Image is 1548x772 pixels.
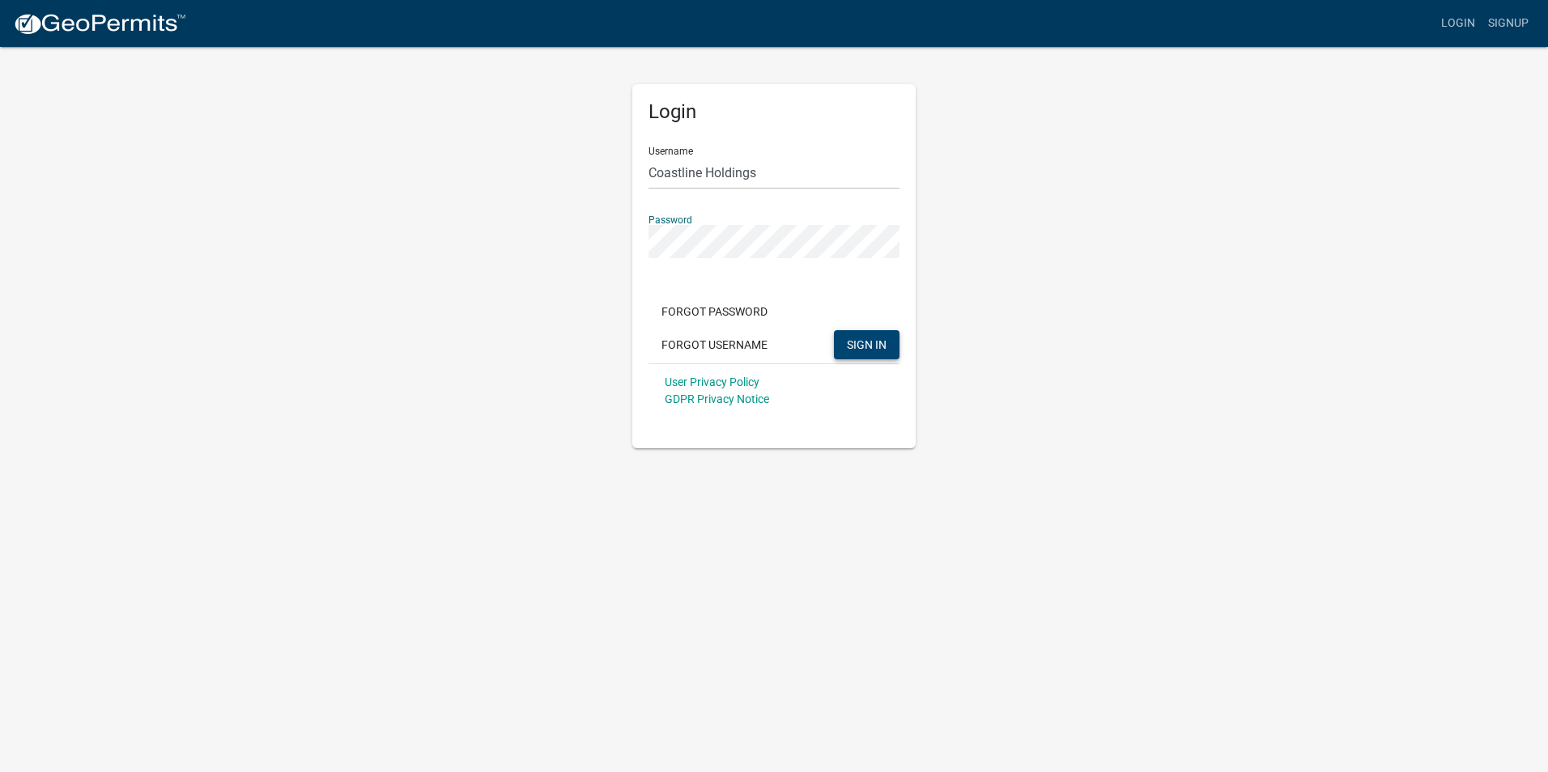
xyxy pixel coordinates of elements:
a: User Privacy Policy [665,375,759,388]
a: Login [1435,8,1482,39]
a: GDPR Privacy Notice [665,392,769,405]
h5: Login [649,100,899,124]
button: Forgot Username [649,330,780,359]
a: Signup [1482,8,1535,39]
button: SIGN IN [834,330,899,359]
button: Forgot Password [649,297,780,326]
span: SIGN IN [847,337,887,350]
